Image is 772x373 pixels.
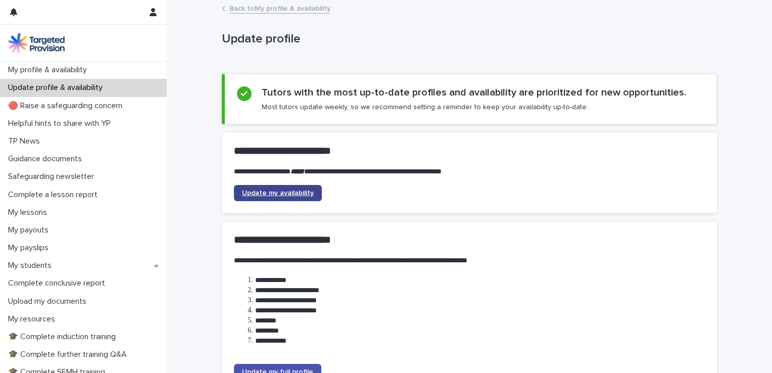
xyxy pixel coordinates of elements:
a: Back toMy profile & availability [229,2,330,14]
p: Safeguarding newsletter [4,172,102,181]
p: Update profile & availability [4,83,111,92]
p: Complete conclusive report [4,278,113,288]
p: Update profile [222,32,713,46]
p: Complete a lesson report [4,190,106,200]
p: My students [4,261,60,270]
p: Guidance documents [4,154,90,164]
p: Most tutors update weekly, so we recommend setting a reminder to keep your availability up-to-date. [262,103,588,112]
p: 🔴 Raise a safeguarding concern [4,101,130,111]
p: Helpful hints to share with YP [4,119,119,128]
p: My profile & availability [4,65,95,75]
p: My lessons [4,208,55,217]
a: Update my availability [234,185,322,201]
p: 🎓 Complete induction training [4,332,124,342]
p: Upload my documents [4,297,94,306]
p: TP News [4,136,48,146]
h2: Tutors with the most up-to-date profiles and availability are prioritized for new opportunities. [262,86,686,99]
img: M5nRWzHhSzIhMunXDL62 [8,33,65,53]
p: My payouts [4,225,57,235]
p: My payslips [4,243,57,253]
p: My resources [4,314,63,324]
span: Update my availability [242,190,314,197]
p: 🎓 Complete further training Q&A [4,350,135,359]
